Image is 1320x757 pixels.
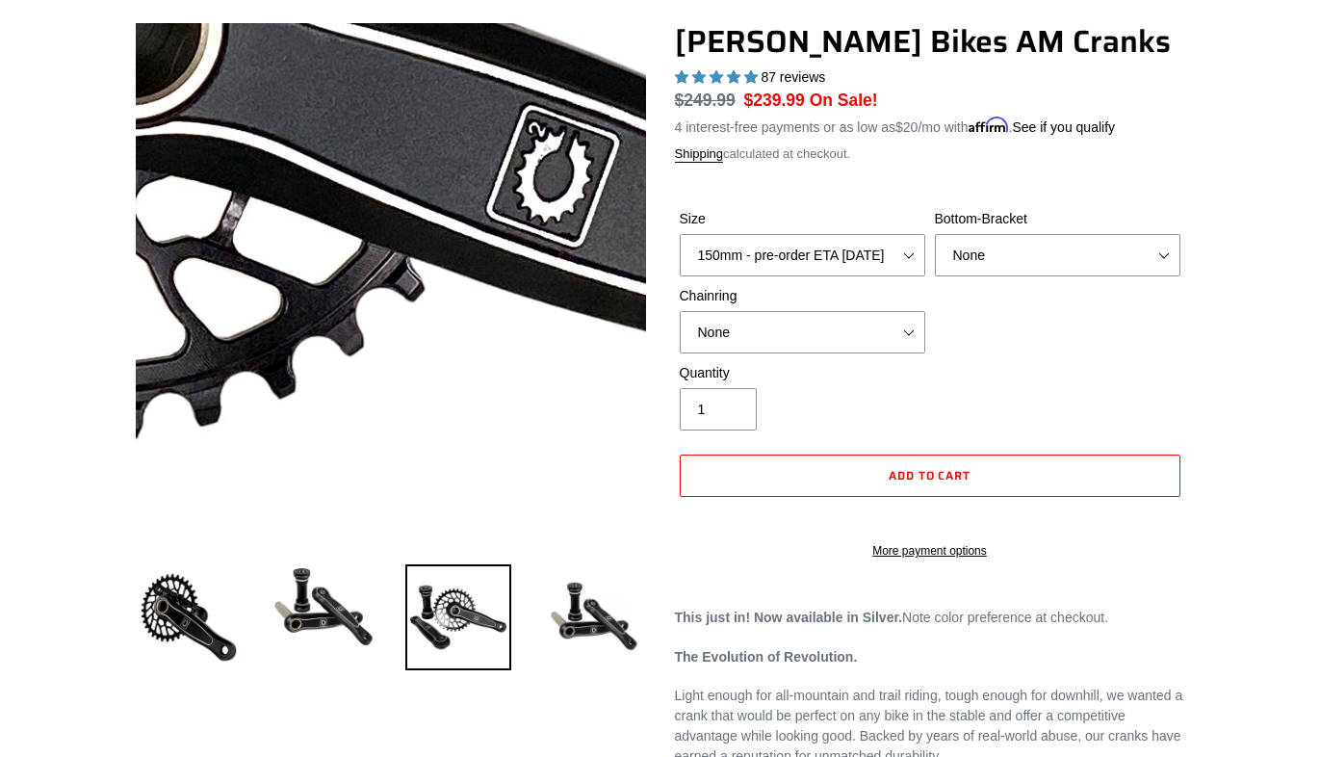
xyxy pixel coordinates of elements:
span: 87 reviews [761,69,825,85]
label: Bottom-Bracket [935,209,1180,229]
s: $249.99 [675,91,736,110]
img: Load image into Gallery viewer, Canfield Bikes AM Cranks [136,564,242,670]
span: $20 [895,119,918,135]
span: $239.99 [744,91,805,110]
strong: The Evolution of Revolution. [675,649,858,665]
a: See if you qualify - Learn more about Affirm Financing (opens in modal) [1012,119,1115,135]
a: More payment options [680,542,1180,560]
span: 4.97 stars [675,69,762,85]
label: Chainring [680,286,925,306]
a: Shipping [675,146,724,163]
span: On Sale! [810,88,878,113]
span: Affirm [969,117,1009,133]
img: Load image into Gallery viewer, Canfield Cranks [271,564,376,649]
img: Load image into Gallery viewer, Canfield Bikes AM Cranks [405,564,511,670]
div: calculated at checkout. [675,144,1185,164]
label: Quantity [680,363,925,383]
span: Add to cart [889,466,971,484]
strong: This just in! Now available in Silver. [675,610,903,625]
label: Size [680,209,925,229]
button: Add to cart [680,455,1180,497]
p: Note color preference at checkout. [675,608,1185,628]
h1: [PERSON_NAME] Bikes AM Cranks [675,23,1185,60]
p: 4 interest-free payments or as low as /mo with . [675,113,1116,138]
img: Load image into Gallery viewer, CANFIELD-AM_DH-CRANKS [540,564,646,670]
